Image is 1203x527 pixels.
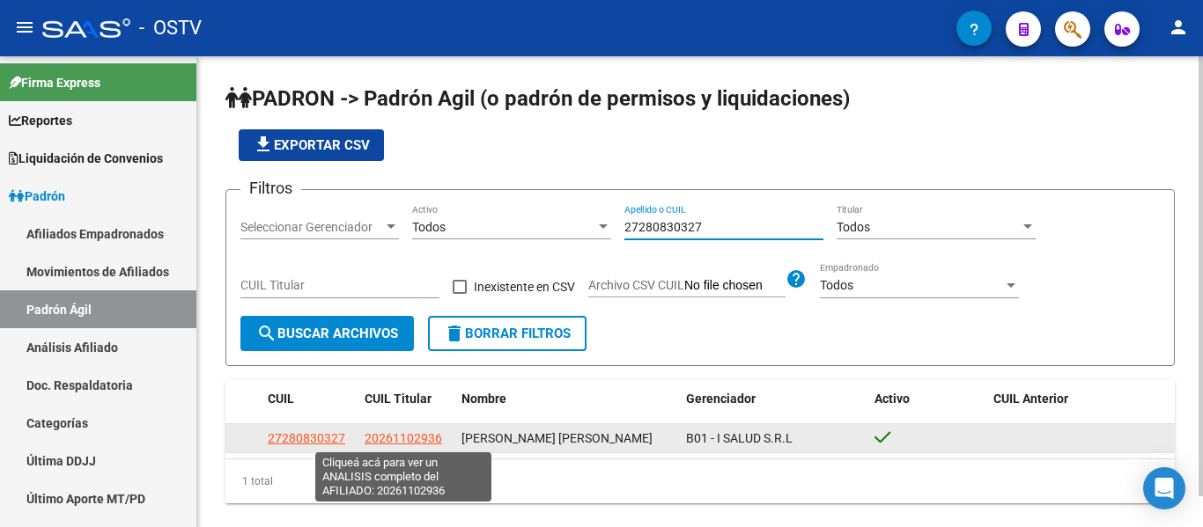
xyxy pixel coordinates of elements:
[474,276,575,297] span: Inexistente en CSV
[365,392,432,406] span: CUIL Titular
[139,9,202,48] span: - OSTV
[1143,467,1185,509] div: Open Intercom Messenger
[461,431,653,445] span: [PERSON_NAME] [PERSON_NAME]
[268,392,294,406] span: CUIL
[9,111,72,130] span: Reportes
[993,392,1068,406] span: CUIL Anterior
[444,326,571,341] span: Borrar Filtros
[867,380,986,418] datatable-header-cell: Activo
[588,278,684,292] span: Archivo CSV CUIL
[1168,17,1189,38] mat-icon: person
[9,73,100,92] span: Firma Express
[240,220,383,235] span: Seleccionar Gerenciador
[686,392,756,406] span: Gerenciador
[358,380,454,418] datatable-header-cell: CUIL Titular
[454,380,679,418] datatable-header-cell: Nombre
[786,268,807,289] mat-icon: help
[240,176,301,201] h3: Filtros
[261,380,358,418] datatable-header-cell: CUIL
[365,431,442,445] span: 20261102936
[225,86,850,111] span: PADRON -> Padrón Agil (o padrón de permisos y liquidaciones)
[461,392,506,406] span: Nombre
[256,323,277,344] mat-icon: search
[412,220,446,234] span: Todos
[820,278,853,292] span: Todos
[240,316,414,351] button: Buscar Archivos
[679,380,868,418] datatable-header-cell: Gerenciador
[428,316,587,351] button: Borrar Filtros
[837,220,870,234] span: Todos
[444,323,465,344] mat-icon: delete
[268,431,345,445] span: 27280830327
[253,134,274,155] mat-icon: file_download
[256,326,398,341] span: Buscar Archivos
[253,137,370,153] span: Exportar CSV
[225,459,1175,503] div: 1 total
[875,392,910,406] span: Activo
[986,380,1176,418] datatable-header-cell: CUIL Anterior
[686,431,793,445] span: B01 - I SALUD S.R.L
[14,17,35,38] mat-icon: menu
[9,149,163,168] span: Liquidación de Convenios
[9,187,65,206] span: Padrón
[239,129,384,161] button: Exportar CSV
[684,278,786,294] input: Archivo CSV CUIL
